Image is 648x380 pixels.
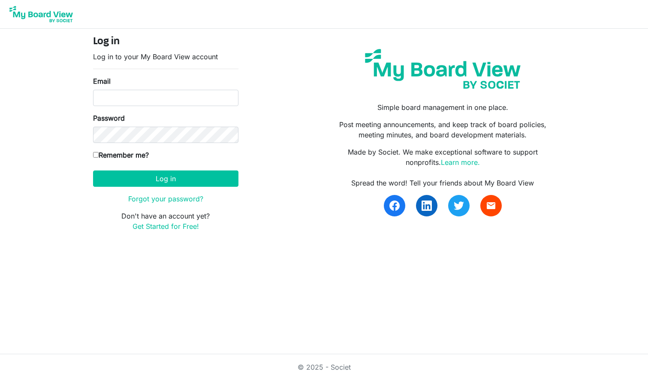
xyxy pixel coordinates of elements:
img: linkedin.svg [422,201,432,211]
a: © 2025 - Societ [298,363,351,371]
p: Made by Societ. We make exceptional software to support nonprofits. [330,147,555,167]
a: Forgot your password? [128,195,203,203]
input: Remember me? [93,152,99,158]
label: Remember me? [93,150,149,160]
p: Log in to your My Board View account [93,52,238,62]
a: Learn more. [441,158,480,167]
button: Log in [93,170,238,187]
img: my-board-view-societ.svg [359,43,527,95]
span: email [486,201,496,211]
p: Post meeting announcements, and keep track of board policies, meeting minutes, and board developm... [330,119,555,140]
a: email [480,195,502,216]
h4: Log in [93,36,238,48]
img: My Board View Logo [7,3,75,25]
img: twitter.svg [454,201,464,211]
img: facebook.svg [389,201,400,211]
a: Get Started for Free! [133,222,199,231]
label: Email [93,76,111,86]
p: Don't have an account yet? [93,211,238,231]
label: Password [93,113,125,123]
p: Simple board management in one place. [330,102,555,112]
div: Spread the word! Tell your friends about My Board View [330,178,555,188]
